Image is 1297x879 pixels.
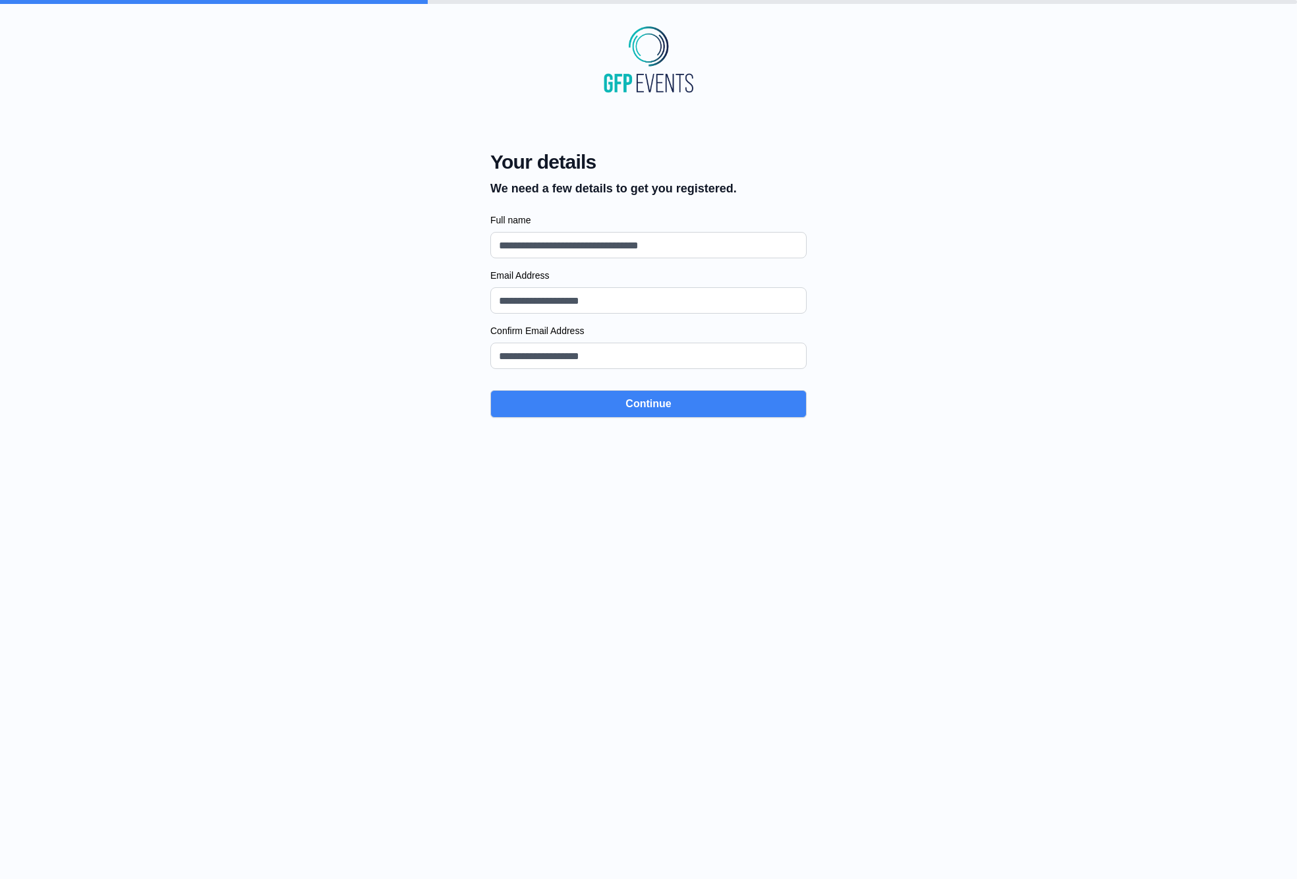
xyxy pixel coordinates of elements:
[490,179,737,198] p: We need a few details to get you registered.
[490,390,807,418] button: Continue
[490,213,807,227] label: Full name
[490,150,737,174] span: Your details
[490,269,807,282] label: Email Address
[599,21,698,98] img: MyGraduationClip
[490,324,807,337] label: Confirm Email Address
